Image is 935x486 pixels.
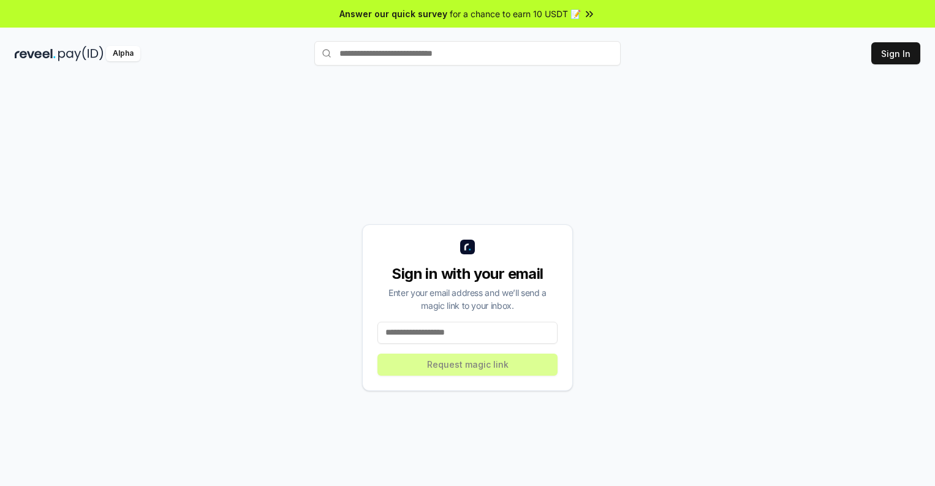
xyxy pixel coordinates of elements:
[377,264,558,284] div: Sign in with your email
[450,7,581,20] span: for a chance to earn 10 USDT 📝
[871,42,920,64] button: Sign In
[58,46,104,61] img: pay_id
[460,240,475,254] img: logo_small
[339,7,447,20] span: Answer our quick survey
[106,46,140,61] div: Alpha
[377,286,558,312] div: Enter your email address and we’ll send a magic link to your inbox.
[15,46,56,61] img: reveel_dark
